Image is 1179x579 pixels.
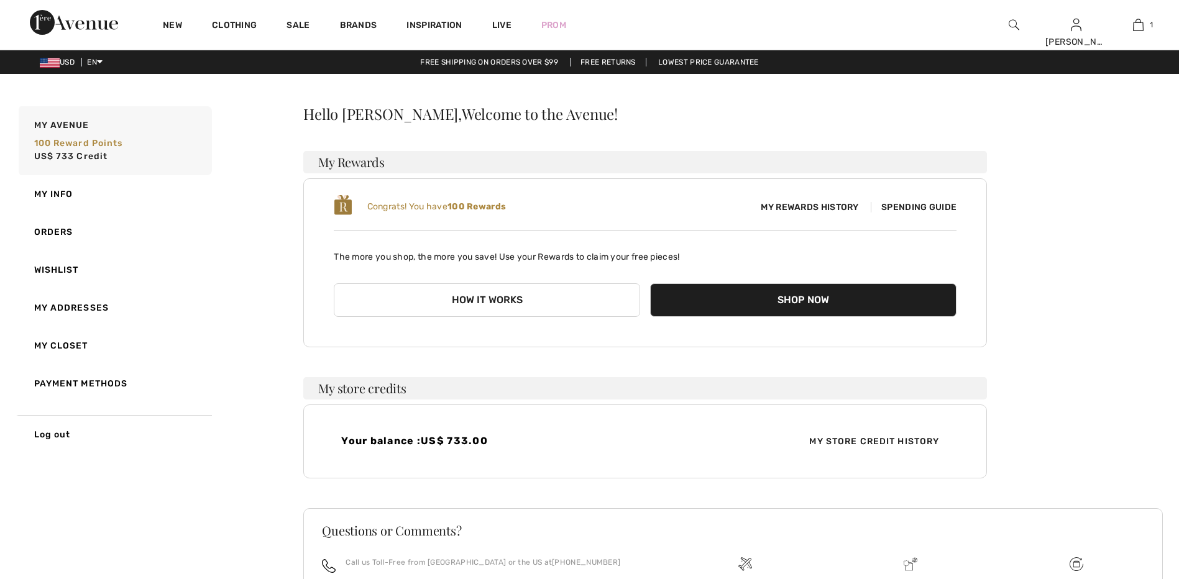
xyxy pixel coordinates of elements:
span: My Store Credit History [799,435,949,448]
img: 1ère Avenue [30,10,118,35]
h3: My Rewards [303,151,987,173]
img: Free shipping on orders over $99 [738,557,752,571]
a: Payment Methods [16,365,212,403]
a: Orders [16,213,212,251]
h4: Your balance : [341,435,638,447]
span: US$ 733.00 [421,435,488,447]
span: 1 [1150,19,1153,30]
span: USD [40,58,80,66]
p: The more you shop, the more you save! Use your Rewards to claim your free pieces! [334,240,957,263]
a: Wishlist [16,251,212,289]
span: US$ 733 Credit [34,151,108,162]
span: 100 Reward points [34,138,123,148]
img: loyalty_logo_r.svg [334,194,352,216]
a: 1 [1108,17,1168,32]
img: US Dollar [40,58,60,68]
button: Shop Now [650,283,957,317]
a: Free shipping on orders over $99 [410,58,568,66]
span: My Rewards History [751,201,868,214]
a: New [163,20,182,33]
h3: Questions or Comments? [322,524,1144,537]
button: How it works [334,283,640,317]
a: My Closet [16,327,212,365]
a: [PHONE_NUMBER] [552,558,620,567]
img: Free shipping on orders over $99 [1070,557,1083,571]
div: [PERSON_NAME] [1045,35,1106,48]
a: Log out [16,415,212,454]
span: Spending Guide [871,202,957,212]
img: My Bag [1133,17,1144,32]
img: My Info [1071,17,1081,32]
a: Clothing [212,20,257,33]
a: My Addresses [16,289,212,327]
a: Live [492,19,512,32]
span: Congrats! You have [367,201,507,212]
p: Call us Toll-Free from [GEOGRAPHIC_DATA] or the US at [346,557,620,568]
img: Delivery is a breeze since we pay the duties! [904,557,917,571]
span: EN [87,58,103,66]
span: Inspiration [406,20,462,33]
a: Prom [541,19,566,32]
a: Lowest Price Guarantee [648,58,769,66]
a: Free Returns [570,58,646,66]
div: Hello [PERSON_NAME], [303,106,987,121]
a: Sign In [1071,19,1081,30]
img: call [322,559,336,573]
span: Welcome to the Avenue! [462,106,618,121]
span: My Avenue [34,119,89,132]
a: Brands [340,20,377,33]
a: My Info [16,175,212,213]
b: 100 Rewards [447,201,506,212]
h3: My store credits [303,377,987,399]
img: search the website [1009,17,1019,32]
a: Sale [287,20,310,33]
